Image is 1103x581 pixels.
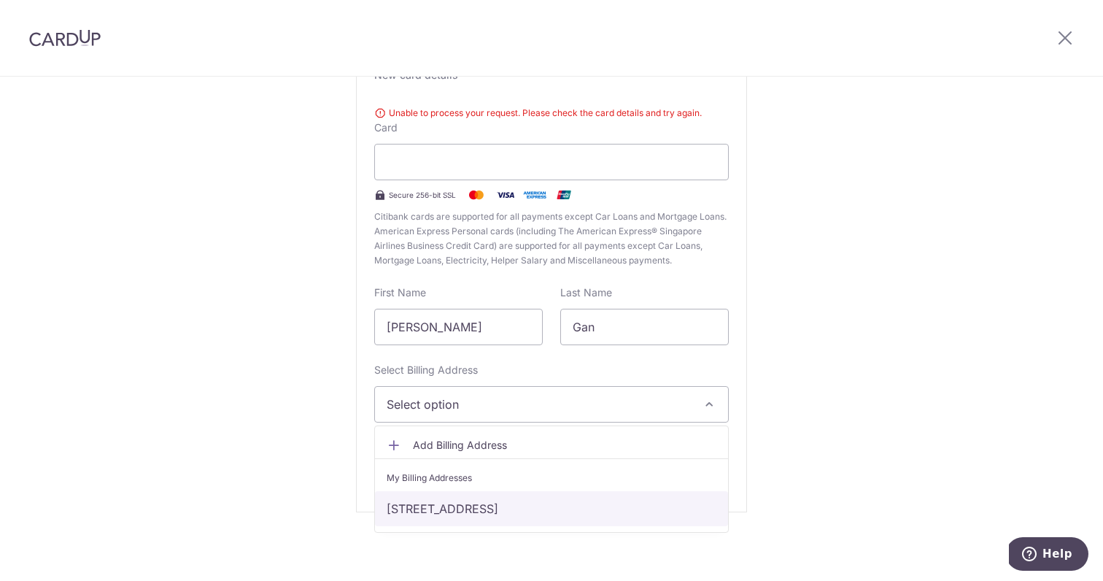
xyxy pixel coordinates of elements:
span: Select option [387,396,690,413]
a: [STREET_ADDRESS] [375,491,728,526]
img: Mastercard [462,186,491,204]
span: Add Billing Address [413,438,716,453]
div: Unable to process your request. Please check the card details and try again. [374,106,729,120]
input: Cardholder First Name [374,309,543,345]
a: Add Billing Address [375,432,728,458]
img: .alt.unionpay [549,186,578,204]
span: Citibank cards are supported for all payments except Car Loans and Mortgage Loans. American Expre... [374,209,729,268]
input: Cardholder Last Name [560,309,729,345]
label: First Name [374,285,426,300]
img: .alt.amex [520,186,549,204]
label: Card [374,120,398,135]
img: CardUp [29,29,101,47]
img: Visa [491,186,520,204]
iframe: Secure card payment input frame [387,153,716,171]
ul: Select option [374,426,729,533]
label: Last Name [560,285,612,300]
button: Select option [374,386,729,423]
iframe: Opens a widget where you can find more information [1009,537,1088,574]
span: My Billing Addresses [387,471,472,485]
label: Select Billing Address [374,363,478,377]
span: Secure 256-bit SSL [389,189,456,201]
